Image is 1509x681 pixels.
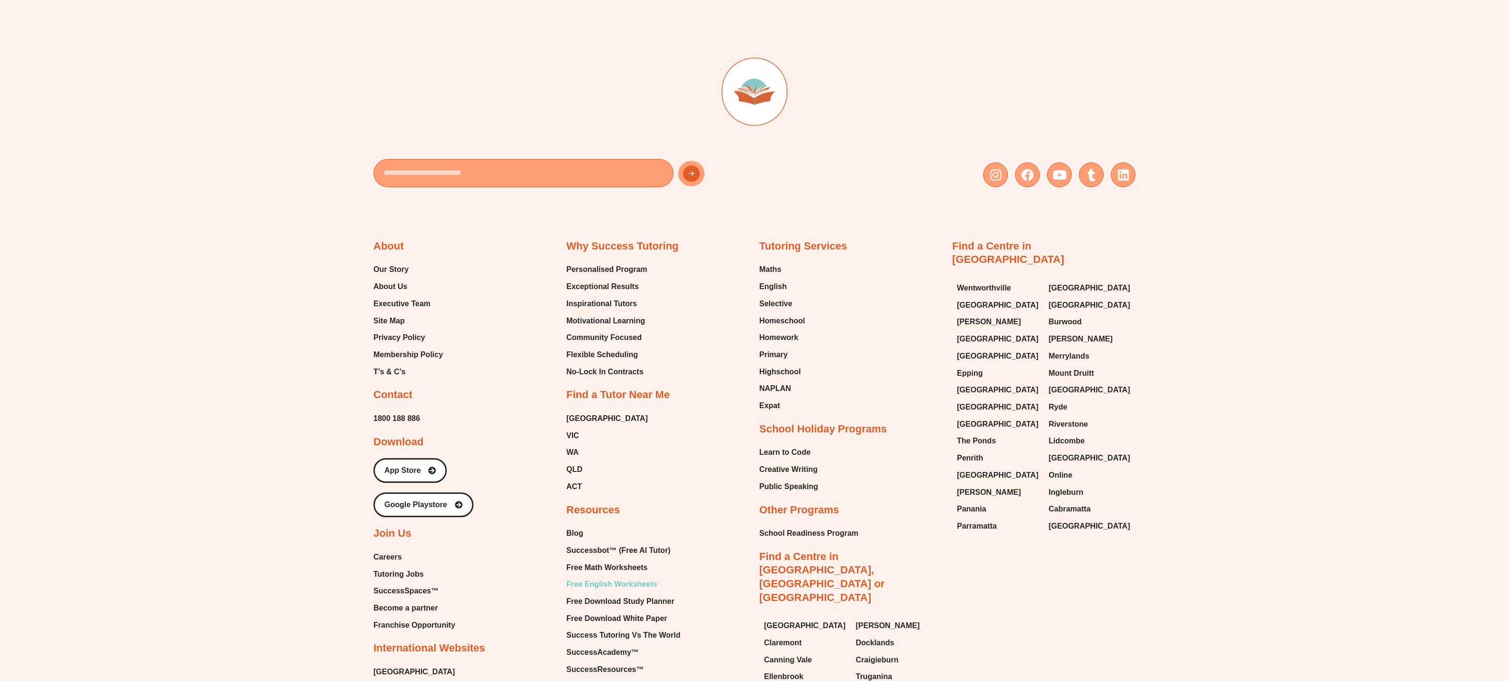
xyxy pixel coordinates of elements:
span: D [84,124,89,131]
span: V [95,124,100,131]
span: Franchise Opportunity [373,618,455,632]
a: [GEOGRAPHIC_DATA] [1049,451,1131,465]
a: Successbot™ (Free AI Tutor) [566,543,680,558]
span: App Store [384,467,421,474]
span: WA [566,445,579,460]
span: Maths [759,262,781,277]
span: [GEOGRAPHIC_DATA] [566,411,648,426]
span: W [106,108,116,118]
a: Burwood [1049,315,1131,329]
span: Learn to Code [759,445,811,460]
span: Burwood [1049,315,1082,329]
span:  [216,124,223,131]
span: [GEOGRAPHIC_DATA] [957,298,1038,312]
span: J [117,108,121,118]
span:  [163,124,170,131]
a: Primary [759,348,805,362]
button: Add or edit images [342,1,355,14]
a: No-Lock In Contracts [566,365,647,379]
a: Penrith [957,451,1039,465]
a: SuccessResources™ [566,662,680,677]
span: L [143,124,147,131]
span: L [133,68,140,80]
span: \ [88,124,90,131]
a: Expat [759,399,805,413]
span: D [80,108,87,118]
span: Mount Druitt [1049,366,1094,381]
a: [GEOGRAPHIC_DATA] [957,417,1039,431]
span: D [230,124,234,131]
span: W [187,124,193,131]
span: Highschool [759,365,801,379]
span: I [161,124,163,131]
span: Free Download White Paper [566,611,667,626]
span:  [130,124,136,131]
span:  [268,124,275,131]
span: Penrith [957,451,983,465]
a: WA [566,445,648,460]
span: L [204,124,208,131]
span:  [91,124,98,131]
span: G [80,68,90,80]
span: \ [86,108,89,118]
a: Online [1049,468,1131,482]
span: [GEOGRAPHIC_DATA] [1049,519,1130,533]
span: SuccessResources™ [566,662,644,677]
span:  [241,68,254,80]
span: Q [111,108,119,118]
span:  [155,124,162,131]
span:  [228,124,234,131]
span:  [137,124,144,131]
span: Wentworthville [957,281,1011,295]
span: [GEOGRAPHIC_DATA] [957,332,1038,346]
a: Parramatta [957,519,1039,533]
a: Find a Centre in [GEOGRAPHIC_DATA], [GEOGRAPHIC_DATA] or [GEOGRAPHIC_DATA] [759,551,885,603]
span: Free English Worksheets [566,577,657,591]
span: D [192,124,197,131]
span: Q [234,68,243,80]
span: Claremont [764,636,802,650]
span: H [106,124,111,131]
span: U [170,124,175,131]
a: Cabramatta [1049,502,1131,516]
span: $ [63,124,67,131]
span: H [161,68,171,80]
a: Personalised Program [566,262,647,277]
span: V [250,124,255,131]
span: Homeschool [759,314,805,328]
span: W [237,124,244,131]
a: [GEOGRAPHIC_DATA] [1049,298,1131,312]
span:  [101,124,107,131]
span: [PERSON_NAME] [957,485,1021,500]
span: Q [72,68,82,80]
span: ( [63,108,67,118]
a: Lidcombe [1049,434,1131,448]
span: Q [118,68,127,80]
span: Z [165,124,169,131]
span: Lidcombe [1049,434,1085,448]
a: [PERSON_NAME] [957,315,1039,329]
span: V [81,124,86,131]
span: Merrylands [1049,349,1089,363]
span:  [245,68,257,80]
span: H [224,124,229,131]
div: Page ⁨1⁩ [9,11,410,525]
span: V [70,108,77,118]
span: F [148,124,152,131]
span: U [274,124,279,131]
span: Homework [759,330,798,345]
a: [PERSON_NAME] [1049,332,1131,346]
span: T’s & C’s [373,365,405,379]
span: 7 [155,68,162,80]
span: K [239,124,244,131]
span: Inspirational Tutors [566,297,637,311]
a: Motivational Learning [566,314,647,328]
span: Google Playstore [384,501,447,509]
a: [GEOGRAPHIC_DATA] [1049,519,1131,533]
span: O [124,124,129,131]
span: H [74,124,79,131]
a: English [759,280,805,294]
span: Canning Vale [764,653,812,667]
span: [GEOGRAPHIC_DATA] [1049,451,1130,465]
span: Flexible Scheduling [566,348,638,362]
